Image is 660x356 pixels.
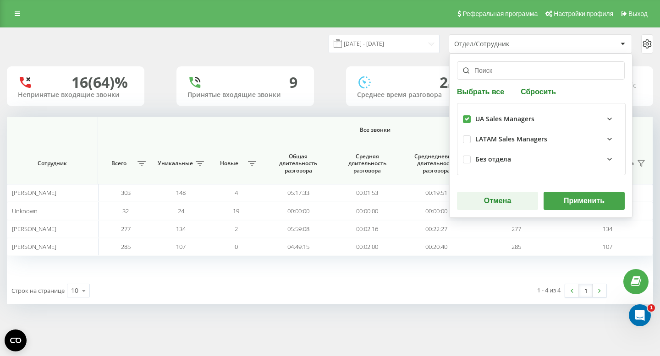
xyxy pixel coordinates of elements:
[121,243,131,251] span: 285
[264,220,333,238] td: 05:59:08
[187,91,303,99] div: Принятые входящие звонки
[289,74,297,91] div: 9
[648,304,655,312] span: 1
[121,189,131,197] span: 303
[603,225,612,233] span: 134
[554,10,613,17] span: Настройки профиля
[341,153,395,174] span: Средняя длительность разговора
[12,225,56,233] span: [PERSON_NAME]
[511,225,521,233] span: 277
[357,91,473,99] div: Среднее время разговора
[264,238,333,256] td: 04:49:15
[235,189,238,197] span: 4
[176,225,186,233] span: 134
[264,202,333,220] td: 00:00:00
[440,72,455,92] span: 2
[121,225,131,233] span: 277
[475,135,547,143] div: LATAM Sales Managers
[12,243,56,251] span: [PERSON_NAME]
[544,192,625,210] button: Применить
[402,238,471,256] td: 00:20:40
[333,220,402,238] td: 00:02:16
[71,286,78,295] div: 10
[176,243,186,251] span: 107
[628,10,648,17] span: Выход
[518,87,559,96] button: Сбросить
[457,192,538,210] button: Отмена
[462,10,538,17] span: Реферальная программа
[333,202,402,220] td: 00:00:00
[579,284,593,297] a: 1
[603,243,612,251] span: 107
[130,126,621,134] span: Все звонки
[629,304,651,326] iframe: Intercom live chat
[122,207,129,215] span: 32
[333,238,402,256] td: 00:02:00
[5,329,27,351] button: Open CMP widget
[333,184,402,202] td: 00:01:53
[235,225,238,233] span: 2
[454,40,564,48] div: Отдел/Сотрудник
[103,160,135,167] span: Всего
[235,243,238,251] span: 0
[11,286,65,295] span: Строк на странице
[12,189,56,197] span: [PERSON_NAME]
[271,153,325,174] span: Общая длительность разговора
[475,115,534,123] div: UA Sales Managers
[178,207,184,215] span: 24
[213,160,246,167] span: Новые
[18,91,133,99] div: Непринятые входящие звонки
[71,74,128,91] div: 16 (64)%
[475,156,511,163] div: Без отдела
[16,160,89,167] span: Сотрудник
[402,184,471,202] td: 00:19:51
[158,160,193,167] span: Уникальные
[409,153,463,174] span: Среднедневная длительность разговора
[176,189,186,197] span: 148
[448,80,455,90] span: м
[457,87,507,96] button: Выбрать все
[402,220,471,238] td: 00:22:27
[264,184,333,202] td: 05:17:33
[633,80,637,90] span: c
[233,207,239,215] span: 19
[12,207,38,215] span: Unknown
[402,202,471,220] td: 00:00:00
[457,61,625,80] input: Поиск
[511,243,521,251] span: 285
[537,286,561,295] div: 1 - 4 из 4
